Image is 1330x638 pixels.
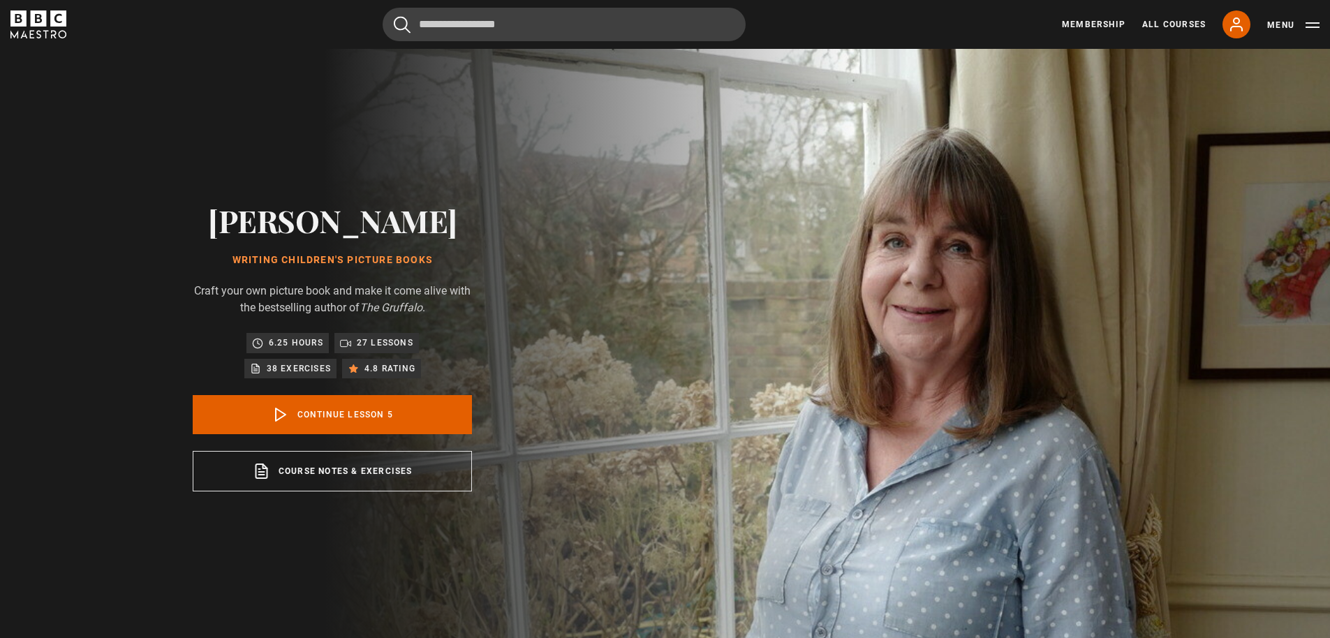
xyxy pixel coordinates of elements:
[267,362,331,376] p: 38 exercises
[269,336,323,350] p: 6.25 hours
[10,10,66,38] svg: BBC Maestro
[193,451,472,491] a: Course notes & exercises
[1142,18,1206,31] a: All Courses
[1267,18,1320,32] button: Toggle navigation
[394,16,411,34] button: Submit the search query
[193,395,472,434] a: Continue lesson 5
[360,301,422,314] i: The Gruffalo
[193,255,472,266] h1: Writing Children's Picture Books
[364,362,415,376] p: 4.8 rating
[383,8,746,41] input: Search
[193,283,472,316] p: Craft your own picture book and make it come alive with the bestselling author of .
[357,336,413,350] p: 27 lessons
[1062,18,1125,31] a: Membership
[193,202,472,238] h2: [PERSON_NAME]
